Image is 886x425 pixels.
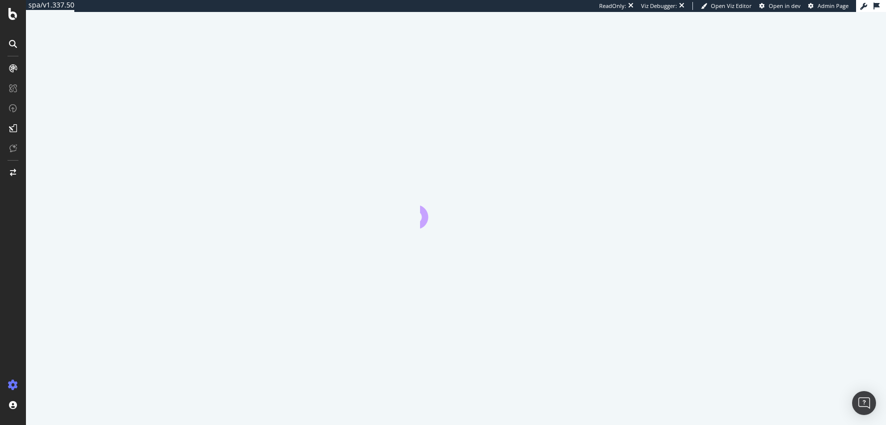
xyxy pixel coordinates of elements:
div: Open Intercom Messenger [852,391,876,415]
a: Open in dev [759,2,801,10]
a: Open Viz Editor [701,2,752,10]
a: Admin Page [808,2,849,10]
span: Open in dev [769,2,801,9]
span: Admin Page [818,2,849,9]
div: animation [420,193,492,228]
div: ReadOnly: [599,2,626,10]
div: Viz Debugger: [641,2,677,10]
span: Open Viz Editor [711,2,752,9]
